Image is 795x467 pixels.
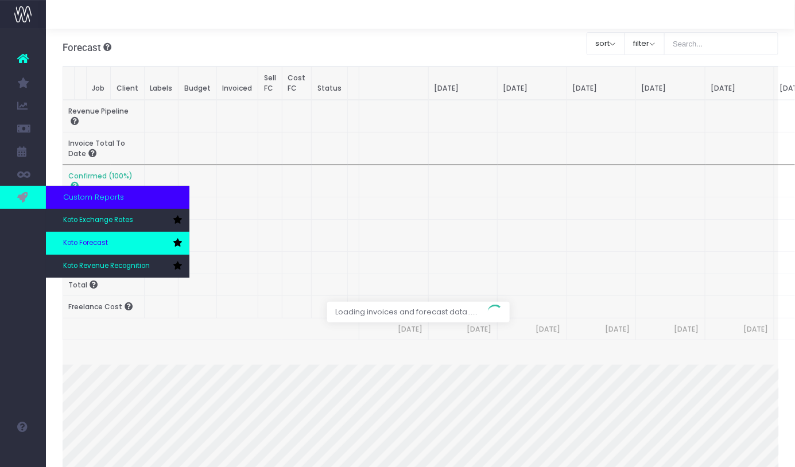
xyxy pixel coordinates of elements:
span: Loading invoices and forecast data...... [327,302,487,322]
input: Search... [664,32,779,55]
img: images/default_profile_image.png [14,444,32,461]
span: Koto Revenue Recognition [63,261,150,271]
span: Koto Exchange Rates [63,215,133,225]
a: Koto Revenue Recognition [46,255,189,278]
a: Koto Exchange Rates [46,209,189,232]
span: Custom Reports [63,192,124,203]
span: Koto Forecast [63,238,108,248]
button: sort [587,32,625,55]
span: Forecast [63,42,101,53]
button: filter [625,32,665,55]
a: Koto Forecast [46,232,189,255]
